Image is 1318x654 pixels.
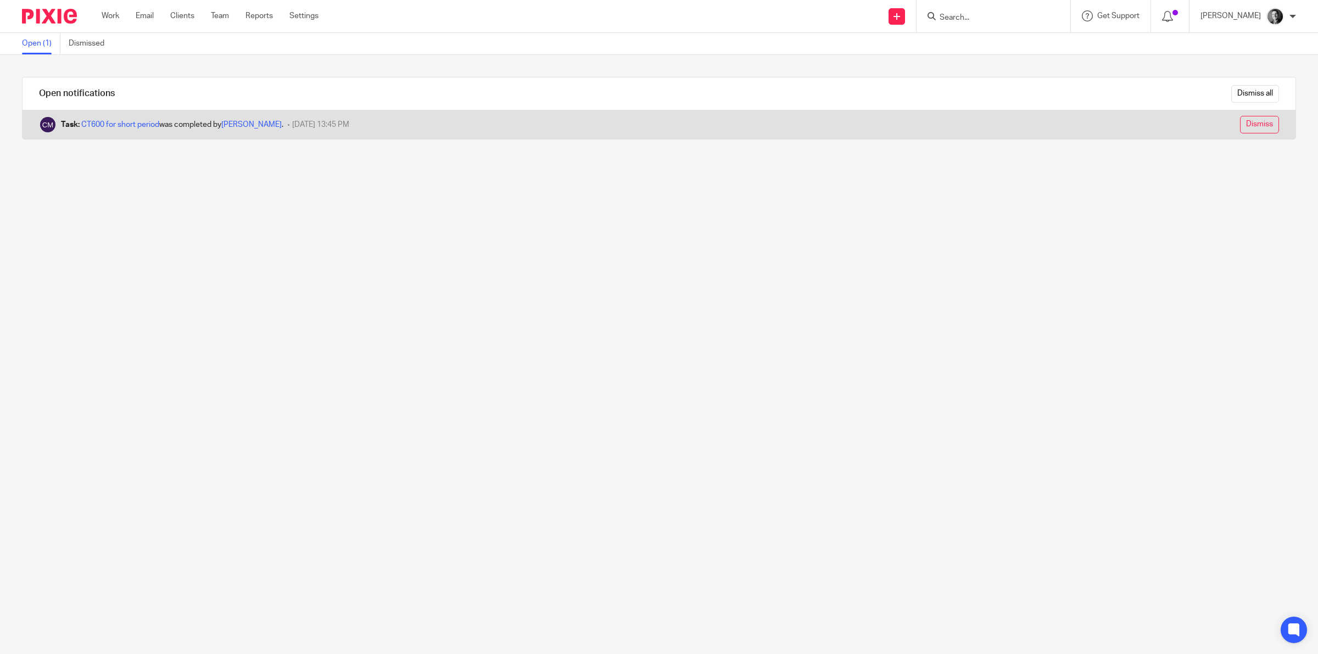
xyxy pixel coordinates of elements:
[170,10,194,21] a: Clients
[22,33,60,54] a: Open (1)
[39,88,115,99] h1: Open notifications
[61,121,80,128] b: Task:
[1266,8,1284,25] img: DSC_9061-3.jpg
[245,10,273,21] a: Reports
[292,121,349,128] span: [DATE] 13:45 PM
[81,121,159,128] a: CT600 for short period
[39,116,57,133] img: Charmaine Meek
[61,119,283,130] div: was completed by .
[1097,12,1140,20] span: Get Support
[22,9,77,24] img: Pixie
[136,10,154,21] a: Email
[69,33,113,54] a: Dismissed
[939,13,1037,23] input: Search
[102,10,119,21] a: Work
[1200,10,1261,21] p: [PERSON_NAME]
[1240,116,1279,133] input: Dismiss
[1231,85,1279,103] input: Dismiss all
[289,10,319,21] a: Settings
[211,10,229,21] a: Team
[221,121,282,128] a: [PERSON_NAME]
